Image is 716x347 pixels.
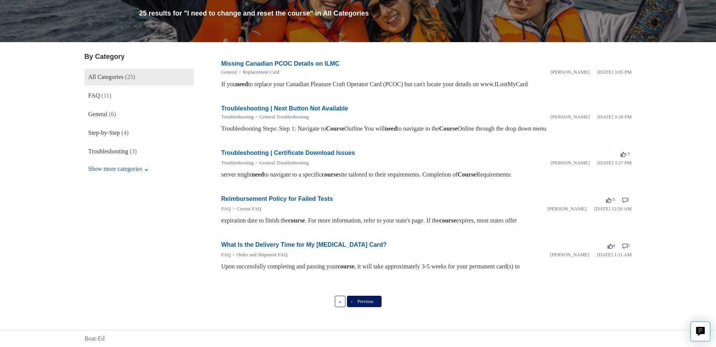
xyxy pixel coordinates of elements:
[337,263,354,270] em: course
[84,87,194,104] a: FAQ (11)
[88,129,120,136] span: Step-by-Step
[221,205,231,213] li: FAQ
[597,252,632,257] time: 03/14/2022, 01:11
[439,125,458,132] em: Course
[221,69,237,75] a: General
[260,114,309,120] a: General Troubleshooting
[221,251,231,259] li: FAQ
[221,241,387,248] a: What Is the Delivery Time for My [MEDICAL_DATA] Card?
[221,113,253,121] li: Troubleshooting
[597,114,632,120] time: 01/05/2024, 15:28
[130,148,137,155] span: (3)
[594,206,632,211] time: 03/16/2022, 24:50
[221,252,231,257] a: FAQ
[550,251,589,259] li: [PERSON_NAME]
[597,160,632,166] time: 01/05/2024, 15:27
[221,216,632,225] div: expiration date to finish the . For more information, refer to your state's page. If the expires,...
[260,160,309,166] a: General Troubleshooting
[339,299,341,304] span: «
[606,197,615,202] span: -5
[221,170,632,179] div: server might to navigate to a specific site tailored to their requirements. Completion of Require...
[322,171,338,178] em: course
[88,148,128,155] span: Troubleshooting
[623,243,630,248] span: 3
[84,125,194,141] a: Step-by-Step (4)
[231,251,287,259] li: Order and Shipment FAQ
[88,111,108,117] span: General
[221,105,348,112] a: Troubleshooting | Next Button Not Available
[221,206,231,211] a: FAQ
[621,151,630,156] span: -3
[458,171,476,178] em: Course
[242,69,279,75] a: Replacement Card
[84,106,194,123] a: General (6)
[385,125,397,132] em: need
[221,262,632,271] div: Upon successfully completing and passing your , it will take approximately 3-5 weeks for your per...
[547,205,586,213] li: [PERSON_NAME]
[221,159,253,167] li: Troubleshooting
[84,52,194,62] h3: By Category
[237,68,279,76] li: Replacement Card
[84,162,152,176] button: Show more categories
[691,322,710,341] button: Live chat
[84,334,105,343] a: Boat-Ed
[236,206,261,211] a: Course FAQ
[221,160,253,166] a: Troubleshooting
[623,197,630,202] span: 1
[358,299,374,304] span: Previous
[221,60,339,67] a: Missing Canadian PCOC Details on ILMC
[347,296,382,307] a: Previous
[139,8,632,19] h1: 25 results for "I need to change and reset the course" in All Categories
[439,217,456,224] em: course
[550,113,589,121] li: [PERSON_NAME]
[101,92,111,99] span: (11)
[221,68,237,76] li: General
[326,125,344,132] em: Course
[88,74,124,80] span: All Categories
[236,252,287,257] a: Order and Shipment FAQ
[84,143,194,160] a: Troubleshooting (3)
[221,80,632,89] div: If you to replace your Canadian Pleasure Craft Operator Card (PCOC) but can't locate your details...
[351,299,353,304] span: ‹
[125,74,135,80] span: (25)
[231,205,261,213] li: Course FAQ
[550,68,589,76] li: [PERSON_NAME]
[88,92,100,99] span: FAQ
[253,159,309,167] li: General Troubleshooting
[597,69,632,75] time: 01/05/2024, 15:05
[221,150,355,156] a: Troubleshooting | Certificate Download Issues
[84,69,194,85] a: All Categories (25)
[608,243,615,248] span: 4
[253,113,309,121] li: General Troubleshooting
[109,111,116,117] span: (6)
[122,129,129,136] span: (4)
[550,159,589,167] li: [PERSON_NAME]
[252,171,264,178] em: need
[221,114,253,120] a: Troubleshooting
[288,217,305,224] em: course
[221,124,632,133] div: Troubleshooting Steps: Step 1: Navigate to Outline You will to navigate to the Online through the...
[236,81,248,87] em: need
[221,196,333,202] a: Reimbursement Policy for Failed Tests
